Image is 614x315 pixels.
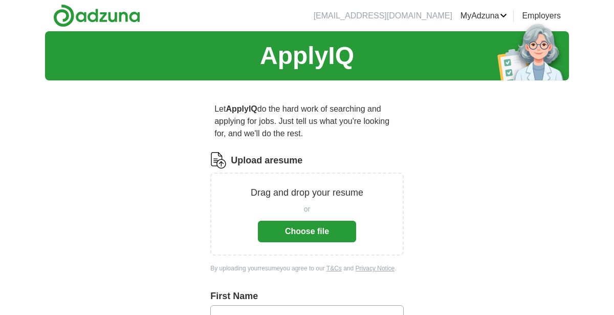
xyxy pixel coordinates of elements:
img: Adzuna logo [53,4,140,27]
label: Upload a resume [231,154,302,167]
span: or [304,204,310,215]
h1: ApplyIQ [260,37,354,74]
img: CV Icon [210,152,227,169]
a: Privacy Notice [356,265,395,272]
p: Drag and drop your resume [251,186,363,200]
button: Choose file [258,221,356,242]
a: MyAdzuna [461,10,508,22]
p: Let do the hard work of searching and applying for jobs. Just tell us what you're looking for, an... [210,99,404,144]
label: First Name [210,289,404,303]
strong: ApplyIQ [226,104,257,113]
div: By uploading your resume you agree to our and . [210,264,404,273]
a: Employers [522,10,561,22]
a: T&Cs [326,265,342,272]
li: [EMAIL_ADDRESS][DOMAIN_NAME] [314,10,452,22]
